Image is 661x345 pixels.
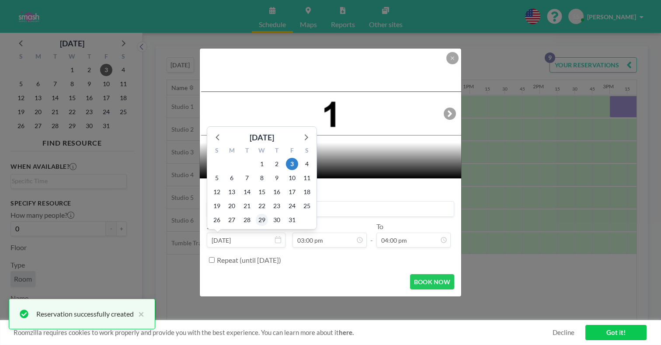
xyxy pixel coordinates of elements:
[553,328,574,337] a: Decline
[286,214,298,226] span: Friday, October 31, 2025
[240,146,254,157] div: T
[250,131,274,143] div: [DATE]
[271,214,283,226] span: Thursday, October 30, 2025
[224,146,239,157] div: M
[209,146,224,157] div: S
[241,172,253,184] span: Tuesday, October 7, 2025
[210,150,452,163] h2: Studio 1
[301,172,313,184] span: Saturday, October 11, 2025
[301,200,313,212] span: Saturday, October 25, 2025
[286,186,298,198] span: Friday, October 17, 2025
[226,186,238,198] span: Monday, October 13, 2025
[207,202,454,216] input: Spencer's reservation
[211,200,223,212] span: Sunday, October 19, 2025
[134,309,144,319] button: close
[299,146,314,157] div: S
[284,146,299,157] div: F
[301,158,313,170] span: Saturday, October 4, 2025
[226,214,238,226] span: Monday, October 27, 2025
[241,214,253,226] span: Tuesday, October 28, 2025
[370,225,373,244] span: -
[286,158,298,170] span: Friday, October 3, 2025
[254,146,269,157] div: W
[269,146,284,157] div: T
[410,274,454,289] button: BOOK NOW
[36,309,134,319] div: Reservation successfully created
[585,325,647,340] a: Got it!
[211,172,223,184] span: Sunday, October 5, 2025
[256,214,268,226] span: Wednesday, October 29, 2025
[226,172,238,184] span: Monday, October 6, 2025
[256,158,268,170] span: Wednesday, October 1, 2025
[211,214,223,226] span: Sunday, October 26, 2025
[286,200,298,212] span: Friday, October 24, 2025
[217,256,281,265] label: Repeat (until [DATE])
[226,200,238,212] span: Monday, October 20, 2025
[339,328,354,336] a: here.
[241,200,253,212] span: Tuesday, October 21, 2025
[376,222,383,231] label: To
[286,172,298,184] span: Friday, October 10, 2025
[256,172,268,184] span: Wednesday, October 8, 2025
[256,186,268,198] span: Wednesday, October 15, 2025
[271,158,283,170] span: Thursday, October 2, 2025
[271,172,283,184] span: Thursday, October 9, 2025
[211,186,223,198] span: Sunday, October 12, 2025
[271,186,283,198] span: Thursday, October 16, 2025
[14,328,553,337] span: Roomzilla requires cookies to work properly and provide you with the best experience. You can lea...
[301,186,313,198] span: Saturday, October 18, 2025
[241,186,253,198] span: Tuesday, October 14, 2025
[200,91,462,136] img: 537.png
[271,200,283,212] span: Thursday, October 23, 2025
[256,200,268,212] span: Wednesday, October 22, 2025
